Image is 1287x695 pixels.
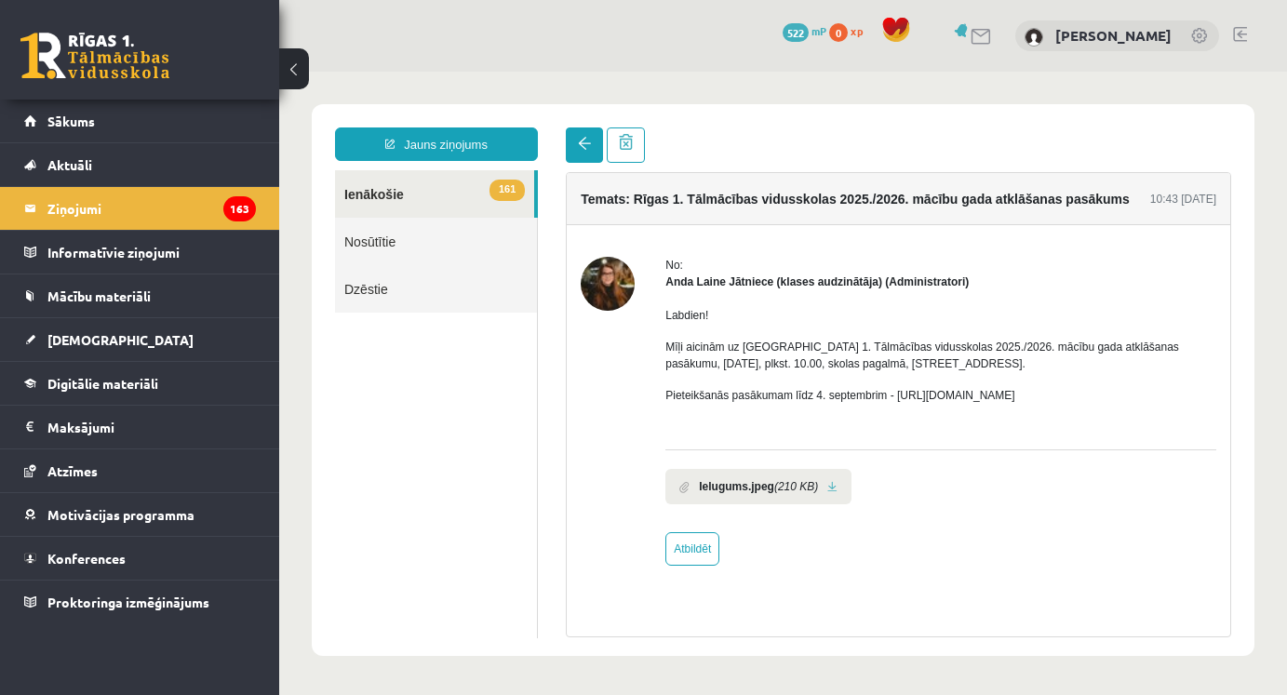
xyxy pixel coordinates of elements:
[223,196,256,221] i: 163
[47,156,92,173] span: Aktuāli
[386,315,937,332] p: Pieteikšanās pasākumam līdz 4. septembrim - [URL][DOMAIN_NAME]
[56,99,255,146] a: 161Ienākošie
[829,23,848,42] span: 0
[302,185,355,239] img: Anda Laine Jātniece (klases audzinātāja)
[56,56,259,89] a: Jauns ziņojums
[47,231,256,274] legend: Informatīvie ziņojumi
[829,23,872,38] a: 0 xp
[24,406,256,448] a: Maksājumi
[386,185,937,202] div: No:
[24,493,256,536] a: Motivācijas programma
[811,23,826,38] span: mP
[1055,26,1172,45] a: [PERSON_NAME]
[851,23,863,38] span: xp
[24,362,256,405] a: Digitālie materiāli
[47,594,209,610] span: Proktoringa izmēģinājums
[24,143,256,186] a: Aktuāli
[1025,28,1043,47] img: Daniela Valča
[47,187,256,230] legend: Ziņojumi
[56,194,258,241] a: Dzēstie
[47,331,194,348] span: [DEMOGRAPHIC_DATA]
[24,449,256,492] a: Atzīmes
[47,550,126,567] span: Konferences
[24,581,256,623] a: Proktoringa izmēģinājums
[20,33,169,79] a: Rīgas 1. Tālmācības vidusskola
[47,113,95,129] span: Sākums
[783,23,826,38] a: 522 mP
[210,108,246,129] span: 161
[47,506,194,523] span: Motivācijas programma
[47,406,256,448] legend: Maksājumi
[495,407,539,423] i: (210 KB)
[386,461,440,494] a: Atbildēt
[302,120,851,135] h4: Temats: Rīgas 1. Tālmācības vidusskolas 2025./2026. mācību gada atklāšanas pasākums
[871,119,937,136] div: 10:43 [DATE]
[24,231,256,274] a: Informatīvie ziņojumi
[24,100,256,142] a: Sākums
[420,407,495,423] b: Ielugums.jpeg
[386,235,937,252] p: Labdien!
[47,375,158,392] span: Digitālie materiāli
[24,537,256,580] a: Konferences
[24,318,256,361] a: [DEMOGRAPHIC_DATA]
[386,204,690,217] strong: Anda Laine Jātniece (klases audzinātāja) (Administratori)
[47,462,98,479] span: Atzīmes
[386,267,937,301] p: Mīļi aicinām uz [GEOGRAPHIC_DATA] 1. Tālmācības vidusskolas 2025./2026. mācību gada atklāšanas pa...
[24,187,256,230] a: Ziņojumi163
[24,274,256,317] a: Mācību materiāli
[56,146,258,194] a: Nosūtītie
[47,287,151,304] span: Mācību materiāli
[783,23,809,42] span: 522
